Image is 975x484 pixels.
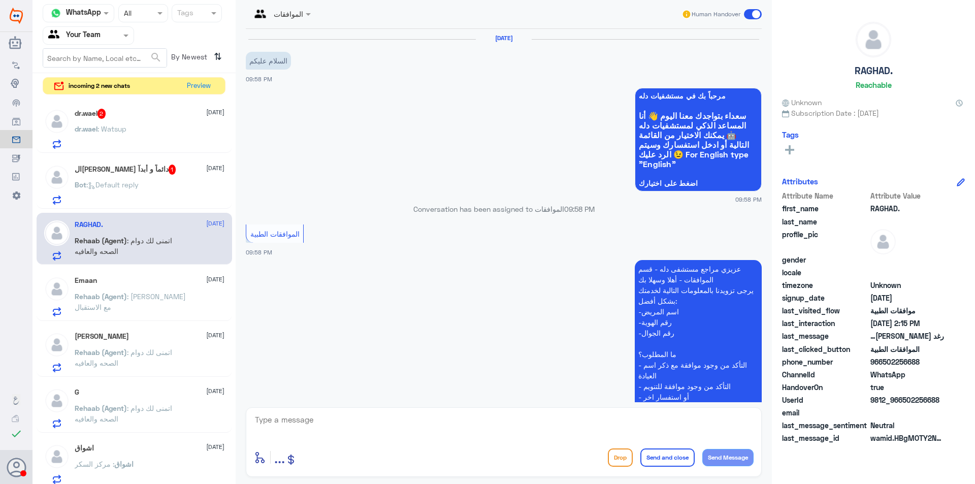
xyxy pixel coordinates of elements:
span: email [782,407,868,418]
button: Drop [608,448,633,467]
span: profile_pic [782,229,868,252]
span: 2025-09-23T11:15:18.782Z [870,318,944,329]
span: : اتمنى لك دوام الصحه والعافيه [75,236,172,255]
h5: G [75,388,79,397]
span: null [870,254,944,265]
span: null [870,267,944,278]
span: 2025-09-22T18:58:16.911Z [870,293,944,303]
h5: RAGHAD. [75,220,103,229]
span: : Watsup [97,124,126,133]
span: [DATE] [206,442,224,451]
span: اضغط على اختيارك [639,179,758,187]
span: [DATE] [206,108,224,117]
p: 22/9/2025, 9:58 PM [635,260,762,459]
span: 2 [97,109,106,119]
button: Preview [182,78,215,94]
h6: Tags [782,130,799,139]
span: null [870,407,944,418]
span: [DATE] [206,331,224,340]
span: last_message_id [782,433,868,443]
span: : مركز السكر [75,460,114,468]
span: 09:58 PM [246,249,272,255]
span: locale [782,267,868,278]
span: last_message [782,331,868,341]
p: Conversation has been assigned to الموافقات [246,204,762,214]
span: RAGHAD. [870,203,944,214]
span: last_message_sentiment [782,420,868,431]
span: : Default reply [86,180,139,189]
span: search [150,51,162,63]
span: last_name [782,216,868,227]
button: search [150,49,162,66]
span: مرحباً بك في مستشفيات دله [639,92,758,100]
span: Unknown [870,280,944,291]
span: first_name [782,203,868,214]
span: Unknown [782,97,822,108]
img: defaultAdmin.png [856,22,891,57]
h6: Attributes [782,177,818,186]
span: موافقات الطبية [870,305,944,316]
span: اشواق [114,460,134,468]
span: 09:58 PM [564,205,595,213]
span: [DATE] [206,219,224,228]
button: Send and close [640,448,695,467]
span: 09:58 PM [735,195,762,204]
span: signup_date [782,293,868,303]
span: 09:58 PM [246,76,272,82]
img: Widebot Logo [10,8,23,24]
img: whatsapp.png [48,6,63,21]
span: [DATE] [206,164,224,173]
span: رغد محمد الروساء 1085958625 0502256688 رفع طبيب الاسنان مطالبه بعمل علاج عصب ولكن لم يتم عمل الاج... [870,331,944,341]
span: ... [274,448,285,466]
span: UserId [782,395,868,405]
span: 0 [870,420,944,431]
h6: Reachable [856,80,892,89]
span: [DATE] [206,275,224,284]
span: [DATE] [206,386,224,396]
span: Attribute Name [782,190,868,201]
img: defaultAdmin.png [44,165,70,190]
div: Tags [176,7,193,20]
button: Send Message [702,449,754,466]
span: Rehaab (Agent) [75,348,127,357]
span: 1 [169,165,176,175]
span: Subscription Date : [DATE] [782,108,965,118]
span: true [870,382,944,393]
h5: dr.wael [75,109,106,119]
img: defaultAdmin.png [44,109,70,134]
button: ... [274,446,285,469]
h5: Emaan [75,276,97,285]
span: الموافقات الطبية [250,230,300,238]
img: defaultAdmin.png [44,276,70,302]
span: 966502256688 [870,357,944,367]
span: last_clicked_button [782,344,868,354]
span: gender [782,254,868,265]
img: defaultAdmin.png [44,444,70,469]
span: ChannelId [782,369,868,380]
img: yourTeam.svg [48,28,63,43]
span: last_interaction [782,318,868,329]
span: By Newest [167,48,210,69]
img: defaultAdmin.png [870,229,896,254]
h5: الحمدلله دائماً و أبدآ [75,165,176,175]
span: الموافقات الطبية [870,344,944,354]
span: HandoverOn [782,382,868,393]
span: سعداء بتواجدك معنا اليوم 👋 أنا المساعد الذكي لمستشفيات دله 🤖 يمكنك الاختيار من القائمة التالية أو... [639,111,758,169]
span: Human Handover [692,10,740,19]
span: timezone [782,280,868,291]
input: Search by Name, Local etc… [43,49,167,67]
span: 9812_966502256688 [870,395,944,405]
span: last_visited_flow [782,305,868,316]
span: wamid.HBgMOTY2NTAyMjU2Njg4FQIAEhgUM0E5NjQ1MjI3Njc0RjRDODRBRDgA [870,433,944,443]
span: Rehaab (Agent) [75,236,127,245]
span: 2 [870,369,944,380]
span: Attribute Value [870,190,944,201]
span: Bot [75,180,86,189]
img: defaultAdmin.png [44,220,70,246]
img: defaultAdmin.png [44,332,70,358]
span: incoming 2 new chats [69,81,130,90]
span: Rehaab (Agent) [75,404,127,412]
span: phone_number [782,357,868,367]
h5: RAGHAD. [855,65,893,77]
h5: اشواق [75,444,94,453]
